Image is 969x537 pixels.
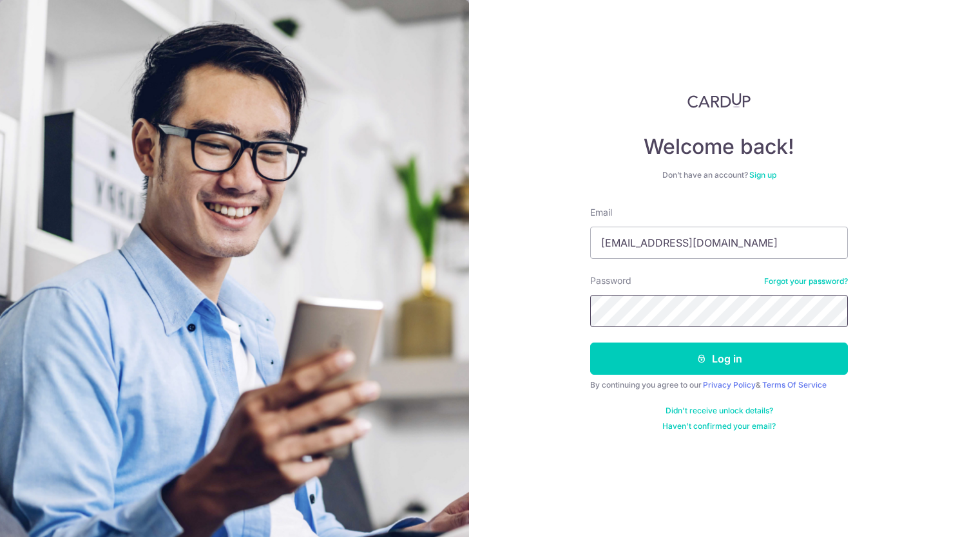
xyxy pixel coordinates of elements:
[687,93,751,108] img: CardUp Logo
[590,170,848,180] div: Don’t have an account?
[590,380,848,390] div: By continuing you agree to our &
[590,206,612,219] label: Email
[590,134,848,160] h4: Welcome back!
[590,343,848,375] button: Log in
[666,406,773,416] a: Didn't receive unlock details?
[703,380,756,390] a: Privacy Policy
[590,274,631,287] label: Password
[764,276,848,287] a: Forgot your password?
[662,421,776,431] a: Haven't confirmed your email?
[749,170,776,180] a: Sign up
[762,380,827,390] a: Terms Of Service
[590,227,848,259] input: Enter your Email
